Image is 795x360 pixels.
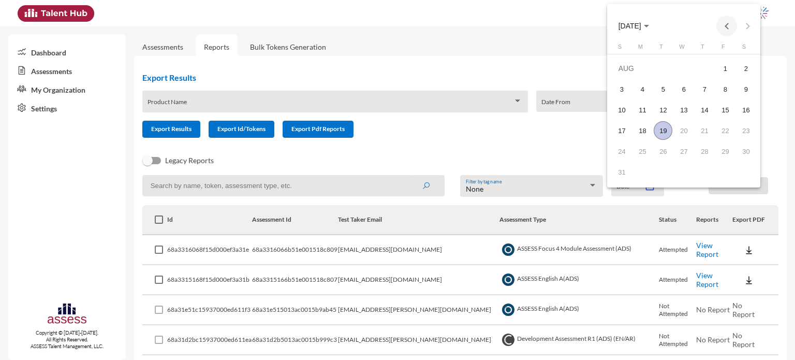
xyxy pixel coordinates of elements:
td: August 7, 2025 [694,79,715,99]
td: August 29, 2025 [715,141,735,162]
div: 25 [633,142,652,161]
div: 6 [674,80,693,98]
td: August 13, 2025 [673,99,694,120]
td: August 22, 2025 [715,120,735,141]
th: Thursday [694,44,715,54]
td: August 9, 2025 [735,79,756,99]
div: 21 [695,121,714,140]
td: August 27, 2025 [673,141,694,162]
td: August 6, 2025 [673,79,694,99]
th: Friday [715,44,735,54]
div: 24 [612,142,631,161]
div: 15 [716,100,734,119]
td: August 25, 2025 [632,141,653,162]
div: 30 [737,142,755,161]
button: Previous month [716,16,737,36]
div: 12 [654,100,672,119]
td: August 8, 2025 [715,79,735,99]
td: August 15, 2025 [715,99,735,120]
div: 13 [674,100,693,119]
td: August 17, 2025 [611,120,632,141]
div: 4 [633,80,652,98]
button: Next month [737,16,758,36]
div: 27 [674,142,693,161]
div: 28 [695,142,714,161]
td: August 28, 2025 [694,141,715,162]
div: 16 [737,100,755,119]
td: August 20, 2025 [673,120,694,141]
div: 7 [695,80,714,98]
th: Wednesday [673,44,694,54]
td: August 1, 2025 [715,58,735,79]
div: 19 [654,121,672,140]
div: 1 [716,59,734,78]
td: August 24, 2025 [611,141,632,162]
td: August 10, 2025 [611,99,632,120]
div: 14 [695,100,714,119]
button: Choose month and year [610,16,657,36]
th: Tuesday [653,44,673,54]
th: Monday [632,44,653,54]
td: August 11, 2025 [632,99,653,120]
td: August 3, 2025 [611,79,632,99]
td: August 23, 2025 [735,120,756,141]
td: August 14, 2025 [694,99,715,120]
td: August 21, 2025 [694,120,715,141]
th: Saturday [735,44,756,54]
div: 5 [654,80,672,98]
div: 22 [716,121,734,140]
div: 26 [654,142,672,161]
div: 18 [633,121,652,140]
div: 9 [737,80,755,98]
td: August 30, 2025 [735,141,756,162]
td: AUG [611,58,715,79]
th: Sunday [611,44,632,54]
div: 23 [737,121,755,140]
span: [DATE] [619,22,641,31]
td: August 19, 2025 [653,120,673,141]
div: 11 [633,100,652,119]
td: August 5, 2025 [653,79,673,99]
div: 17 [612,121,631,140]
div: 10 [612,100,631,119]
div: 8 [716,80,734,98]
td: August 12, 2025 [653,99,673,120]
td: August 18, 2025 [632,120,653,141]
td: August 31, 2025 [611,162,632,182]
div: 31 [612,163,631,181]
div: 2 [737,59,755,78]
div: 3 [612,80,631,98]
td: August 4, 2025 [632,79,653,99]
div: 29 [716,142,734,161]
div: 20 [674,121,693,140]
td: August 2, 2025 [735,58,756,79]
td: August 16, 2025 [735,99,756,120]
td: August 26, 2025 [653,141,673,162]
